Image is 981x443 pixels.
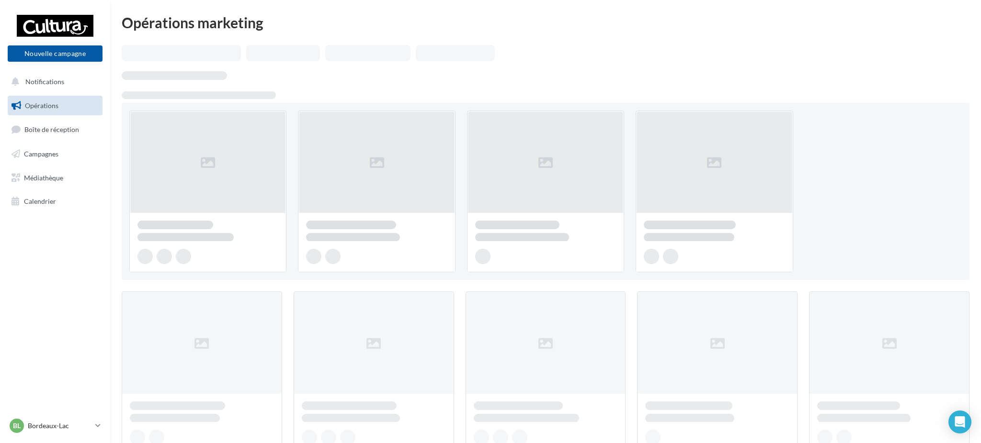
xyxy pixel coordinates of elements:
span: Opérations [25,101,58,110]
p: Bordeaux-Lac [28,421,91,431]
button: Notifications [6,72,101,92]
span: Campagnes [24,150,58,158]
span: Médiathèque [24,173,63,181]
a: Opérations [6,96,104,116]
span: Boîte de réception [24,125,79,133]
a: Boîte de réception [6,119,104,140]
a: BL Bordeaux-Lac [8,417,103,435]
a: Campagnes [6,144,104,164]
a: Médiathèque [6,168,104,188]
div: Open Intercom Messenger [948,410,971,433]
span: Calendrier [24,197,56,205]
span: BL [13,421,21,431]
span: Notifications [25,78,64,86]
a: Calendrier [6,191,104,211]
div: Opérations marketing [122,15,970,30]
button: Nouvelle campagne [8,45,103,62]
